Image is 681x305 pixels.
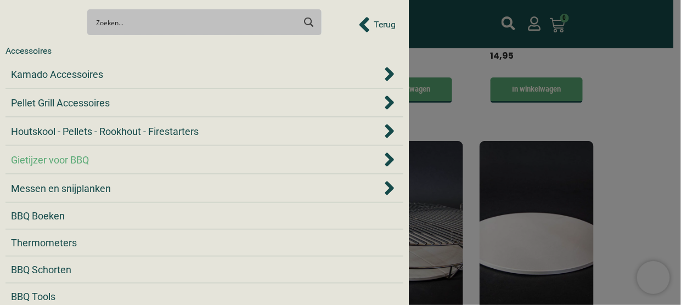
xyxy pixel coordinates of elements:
span: Pellet Grill Accessoires [11,95,110,110]
a: Houtskool - Pellets - Rookhout - Firestarters [11,124,382,139]
a: Pellet Grill Accessoires [11,95,382,110]
a: Kamado Accessoires [11,67,382,82]
div: Kamado Accessoires [11,66,398,82]
span: Kamado Accessoires [11,67,103,82]
form: Search form [99,13,297,32]
a: BBQ Boeken [11,208,398,223]
span: BBQ Tools [11,289,55,304]
div: Accessoires [5,44,52,58]
span: Thermometers [11,235,77,250]
input: Search input [97,12,295,32]
span: BBQ Boeken [11,208,65,223]
a: Thermometers [11,235,398,250]
span: Houtskool - Pellets - Rookhout - Firestarters [11,124,199,139]
a: Messen en snijplanken [11,181,382,196]
div: Houtskool - Pellets - Rookhout - Firestarters [11,123,398,139]
div: Gietijzer voor BBQ [11,151,398,168]
div: Pellet Grill Accessoires [11,94,398,111]
button: Search magnifier button [299,13,318,32]
a: BBQ Tools [11,289,398,304]
span: Gietijzer voor BBQ [11,152,89,167]
span: BBQ Schorten [11,262,71,277]
div: Messen en snijplanken [11,180,398,196]
iframe: Brevo live chat [637,261,670,294]
a: BBQ Schorten [11,262,398,277]
a: Gietijzer voor BBQ [11,152,382,167]
span: Messen en snijplanken [11,181,111,196]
